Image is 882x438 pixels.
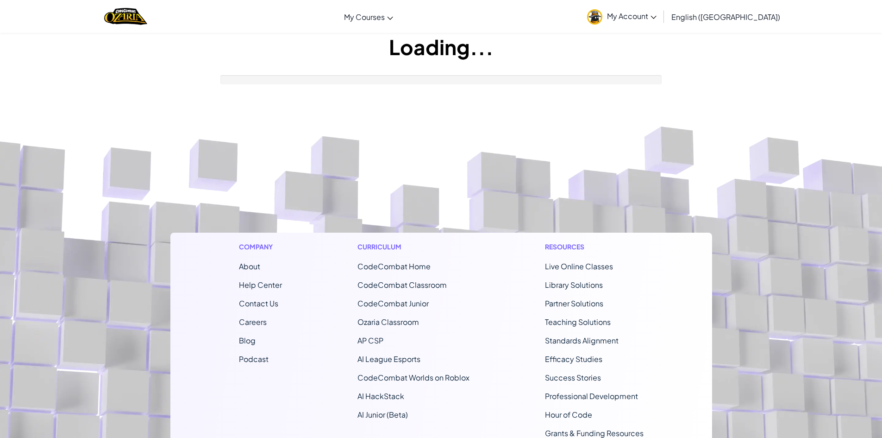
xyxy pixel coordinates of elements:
[545,280,603,290] a: Library Solutions
[607,11,657,21] span: My Account
[545,242,644,252] h1: Resources
[357,391,404,401] a: AI HackStack
[545,298,603,308] a: Partner Solutions
[545,317,611,327] a: Teaching Solutions
[587,9,602,25] img: avatar
[357,280,447,290] a: CodeCombat Classroom
[344,12,385,22] span: My Courses
[239,242,282,252] h1: Company
[545,410,592,419] a: Hour of Code
[357,354,420,364] a: AI League Esports
[239,280,282,290] a: Help Center
[239,354,269,364] a: Podcast
[545,261,613,271] a: Live Online Classes
[104,7,147,26] img: Home
[357,242,469,252] h1: Curriculum
[239,261,260,271] a: About
[545,391,638,401] a: Professional Development
[545,428,644,438] a: Grants & Funding Resources
[357,373,469,382] a: CodeCombat Worlds on Roblox
[357,298,429,308] a: CodeCombat Junior
[239,298,278,308] span: Contact Us
[104,7,147,26] a: Ozaria by CodeCombat logo
[667,4,785,29] a: English ([GEOGRAPHIC_DATA])
[239,336,256,345] a: Blog
[671,12,780,22] span: English ([GEOGRAPHIC_DATA])
[545,336,619,345] a: Standards Alignment
[357,317,419,327] a: Ozaria Classroom
[582,2,661,31] a: My Account
[357,410,408,419] a: AI Junior (Beta)
[239,317,267,327] a: Careers
[357,261,431,271] span: CodeCombat Home
[357,336,383,345] a: AP CSP
[339,4,398,29] a: My Courses
[545,373,601,382] a: Success Stories
[545,354,602,364] a: Efficacy Studies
